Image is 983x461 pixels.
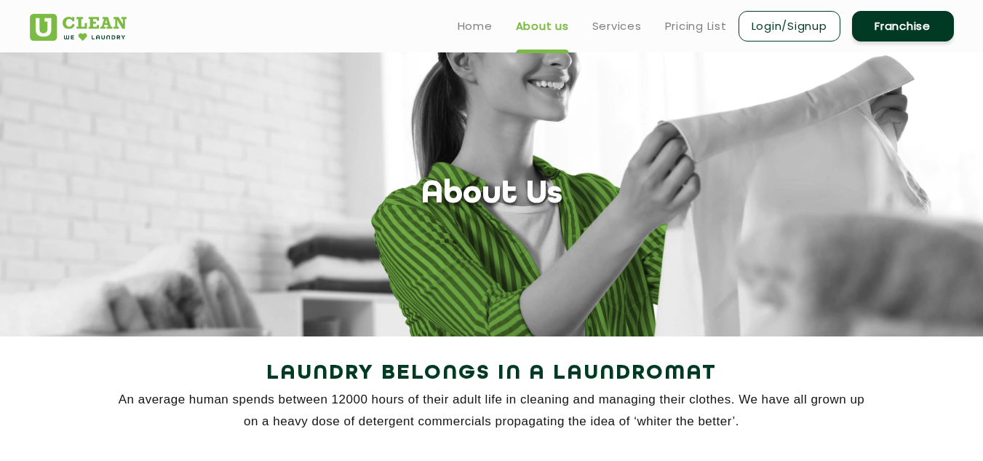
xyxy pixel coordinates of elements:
[30,14,127,41] img: UClean Laundry and Dry Cleaning
[458,17,493,35] a: Home
[852,11,954,42] a: Franchise
[30,356,954,391] h2: Laundry Belongs in a Laundromat
[516,17,569,35] a: About us
[592,17,642,35] a: Services
[665,17,727,35] a: Pricing List
[739,11,840,42] a: Login/Signup
[30,389,954,433] p: An average human spends between 12000 hours of their adult life in cleaning and managing their cl...
[421,176,562,213] h1: About Us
